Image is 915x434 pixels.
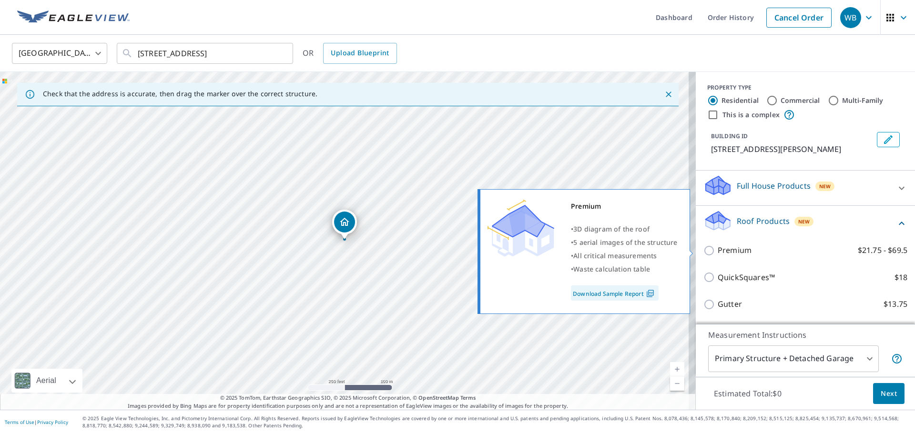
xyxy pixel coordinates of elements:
p: Premium [718,244,752,256]
button: Edit building 1 [877,132,900,147]
p: Full House Products [737,180,811,192]
a: OpenStreetMap [418,394,458,401]
div: Full House ProductsNew [703,174,907,202]
button: Close [662,88,675,101]
a: Terms [460,394,476,401]
p: $13.75 [884,298,907,310]
button: Next [873,383,905,404]
a: Current Level 17, Zoom Out [670,376,684,391]
div: OR [303,43,397,64]
a: Privacy Policy [37,419,68,425]
p: Check that the address is accurate, then drag the marker over the correct structure. [43,90,317,98]
span: All critical measurements [573,251,657,260]
span: New [798,218,810,225]
div: [GEOGRAPHIC_DATA] [12,40,107,67]
p: $21.75 - $69.5 [858,244,907,256]
div: • [571,249,678,262]
div: Dropped pin, building 1, Residential property, 1013 Austin St Wetumpka, AL 36092 [332,210,357,239]
div: Roof ProductsNew [703,210,907,237]
p: Roof Products [737,215,790,227]
p: BUILDING ID [711,132,748,140]
span: 3D diagram of the roof [573,224,650,233]
img: EV Logo [17,10,130,25]
label: Commercial [781,96,820,105]
div: PROPERTY TYPE [707,83,904,92]
a: Cancel Order [766,8,832,28]
input: Search by address or latitude-longitude [138,40,274,67]
div: • [571,236,678,249]
p: Gutter [718,298,742,310]
span: Next [881,388,897,400]
label: This is a complex [722,110,780,120]
img: Pdf Icon [644,289,657,298]
div: WB [840,7,861,28]
label: Residential [722,96,759,105]
span: Your report will include the primary structure and a detached garage if one exists. [891,353,903,364]
a: Current Level 17, Zoom In [670,362,684,376]
p: © 2025 Eagle View Technologies, Inc. and Pictometry International Corp. All Rights Reserved. Repo... [82,415,910,429]
img: Premium [488,200,554,257]
span: © 2025 TomTom, Earthstar Geographics SIO, © 2025 Microsoft Corporation, © [220,394,476,402]
p: [STREET_ADDRESS][PERSON_NAME] [711,143,873,155]
p: $18 [895,272,907,283]
a: Download Sample Report [571,285,659,301]
p: QuickSquares™ [718,272,775,283]
a: Upload Blueprint [323,43,396,64]
span: Upload Blueprint [331,47,389,59]
div: Aerial [11,369,82,393]
a: Terms of Use [5,419,34,425]
p: Estimated Total: $0 [706,383,789,404]
span: New [819,182,831,190]
div: Primary Structure + Detached Garage [708,345,879,372]
div: Aerial [33,369,59,393]
span: Waste calculation table [573,264,650,273]
div: • [571,222,678,236]
p: Measurement Instructions [708,329,903,341]
div: • [571,262,678,276]
label: Multi-Family [842,96,884,105]
p: | [5,419,68,425]
span: 5 aerial images of the structure [573,238,677,247]
div: Premium [571,200,678,213]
